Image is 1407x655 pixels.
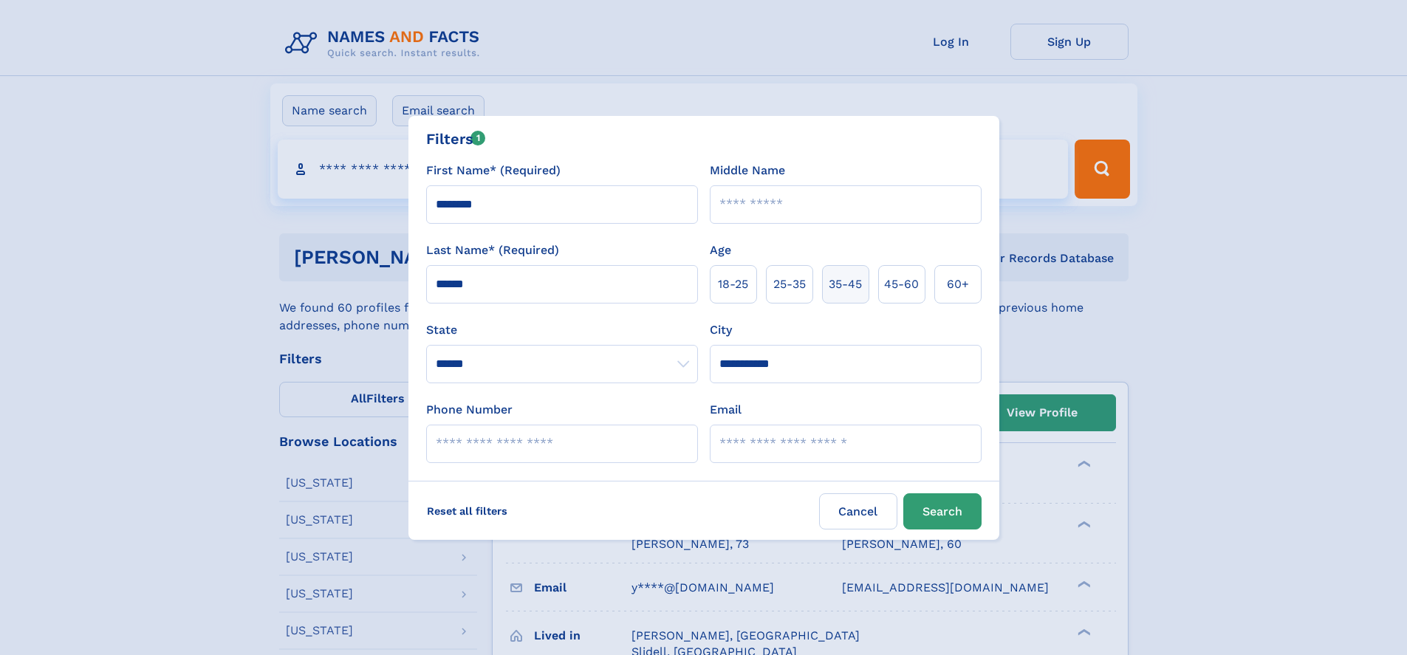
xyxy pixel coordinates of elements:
label: Phone Number [426,401,513,419]
label: State [426,321,698,339]
label: City [710,321,732,339]
span: 60+ [947,275,969,293]
label: Age [710,241,731,259]
label: Email [710,401,742,419]
label: Cancel [819,493,897,529]
span: 18‑25 [718,275,748,293]
div: Filters [426,128,486,150]
label: Last Name* (Required) [426,241,559,259]
label: First Name* (Required) [426,162,561,179]
span: 45‑60 [884,275,919,293]
span: 35‑45 [829,275,862,293]
label: Middle Name [710,162,785,179]
span: 25‑35 [773,275,806,293]
button: Search [903,493,982,529]
label: Reset all filters [417,493,517,529]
